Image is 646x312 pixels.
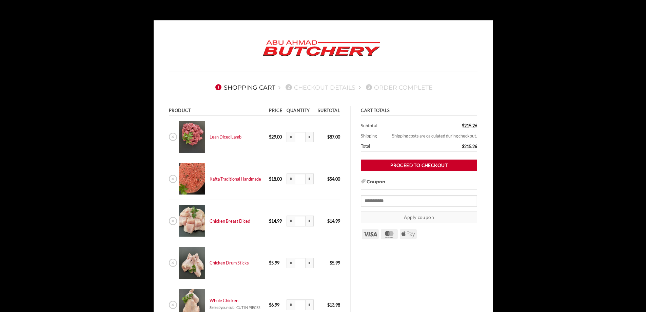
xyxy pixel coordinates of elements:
bdi: 54.00 [327,176,340,182]
bdi: 29.00 [269,134,282,140]
a: Kafta Traditional Handmade [210,176,261,182]
input: Product quantity [295,132,306,143]
a: Chicken Drum Sticks [210,260,249,265]
img: Cart [179,121,205,153]
span: $ [327,176,330,182]
input: Increase quantity of Chicken Breast Diced [306,216,314,226]
span: 1 [215,84,221,90]
nav: Checkout steps [169,78,477,96]
bdi: 6.99 [269,302,279,308]
span: $ [269,218,271,224]
bdi: 14.99 [327,218,340,224]
a: 1Shopping Cart [213,84,275,91]
input: Increase quantity of Lean Diced Lamb [306,132,314,143]
bdi: 18.00 [269,176,282,182]
input: Product quantity [295,173,306,184]
img: Abu Ahmad Butchery [257,36,386,61]
dt: Select your cut: [210,305,235,310]
a: Remove Chicken Breast Diced from cart [169,217,177,225]
input: Reduce quantity of Whole Chicken [287,299,295,310]
span: $ [269,134,271,140]
input: Reduce quantity of Chicken Drum Sticks [287,258,295,269]
img: Cart [179,163,205,195]
a: Whole Chicken [210,298,238,303]
span: $ [327,302,330,308]
bdi: 13.98 [327,302,340,308]
button: Apply coupon [361,212,477,223]
span: $ [462,123,464,128]
bdi: 5.99 [269,260,279,265]
a: Remove Lean Diced Lamb from cart [169,133,177,141]
div: Payment icons [361,228,418,239]
span: $ [269,176,271,182]
input: Reduce quantity of Chicken Breast Diced [287,216,295,226]
bdi: 215.26 [462,144,477,149]
input: Product quantity [295,258,306,269]
a: Chicken Breast Diced [210,218,250,224]
th: Subtotal [316,106,340,116]
th: Quantity [285,106,316,116]
input: Product quantity [295,216,306,226]
span: $ [269,302,271,308]
img: Cart [179,205,205,237]
bdi: 215.26 [462,123,477,128]
a: Remove Kafta Traditional Handmade from cart [169,175,177,183]
input: Reduce quantity of Kafta Traditional Handmade [287,173,295,184]
th: Product [169,106,267,116]
span: $ [462,144,464,149]
input: Increase quantity of Whole Chicken [306,299,314,310]
th: Subtotal [361,121,420,131]
h3: Coupon [361,179,477,190]
span: 2 [286,84,292,90]
th: Cart totals [361,106,477,116]
a: Remove Chicken Drum Sticks from cart [169,259,177,267]
td: Shipping costs are calculated during checkout. [381,131,477,141]
span: $ [327,134,330,140]
span: $ [327,218,330,224]
bdi: 14.99 [269,218,282,224]
a: Lean Diced Lamb [210,134,241,140]
th: Shipping [361,131,381,141]
bdi: 87.00 [327,134,340,140]
th: Price [267,106,285,116]
input: Increase quantity of Kafta Traditional Handmade [306,173,314,184]
span: $ [269,260,271,265]
input: Increase quantity of Chicken Drum Sticks [306,258,314,269]
div: CUT IN PIECES [210,305,263,310]
a: 2Checkout details [283,84,355,91]
th: Total [361,141,420,152]
a: Remove Whole Chicken from cart [169,301,177,309]
img: Cart [179,247,205,279]
input: Product quantity [295,299,306,310]
input: Reduce quantity of Lean Diced Lamb [287,132,295,143]
bdi: 5.99 [330,260,340,265]
span: $ [330,260,332,265]
a: Proceed to checkout [361,160,477,171]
